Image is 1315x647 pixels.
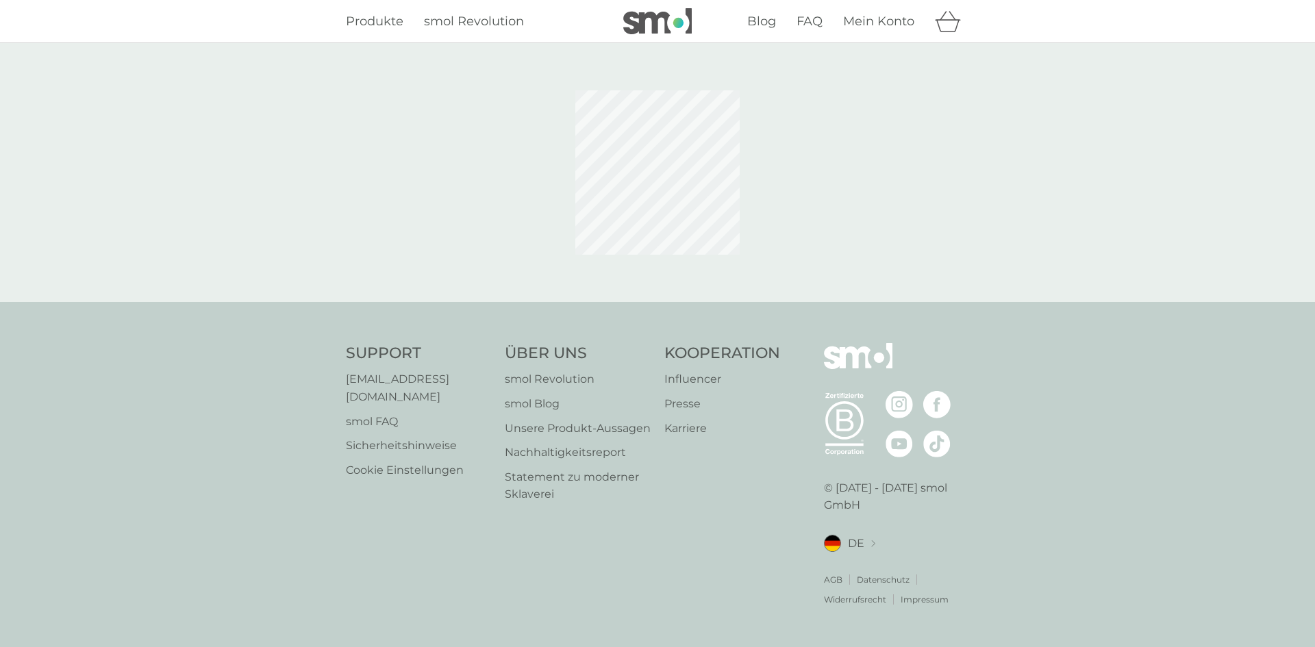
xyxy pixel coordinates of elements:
[346,413,491,431] a: smol FAQ
[901,593,949,606] a: Impressum
[747,14,776,29] span: Blog
[505,395,651,413] a: smol Blog
[664,395,780,413] a: Presse
[505,370,651,388] a: smol Revolution
[848,535,864,553] span: DE
[886,430,913,457] img: besuche die smol YouTube Seite
[843,12,914,31] a: Mein Konto
[623,8,692,34] img: smol
[824,573,842,586] a: AGB
[505,444,651,461] a: Nachhaltigkeitsreport
[871,540,875,548] img: Standort auswählen
[824,535,841,552] img: DE flag
[824,593,886,606] a: Widerrufsrecht
[664,420,780,437] a: Karriere
[797,12,823,31] a: FAQ
[505,343,651,364] h4: Über Uns
[886,391,913,418] img: besuche die smol Instagram Seite
[346,461,491,479] a: Cookie Einstellungen
[346,12,403,31] a: Produkte
[857,573,910,586] a: Datenschutz
[346,343,491,364] h4: Support
[664,370,780,388] a: Influencer
[935,8,969,35] div: Warenkorb
[747,12,776,31] a: Blog
[505,420,651,437] a: Unsere Produkt‑Aussagen
[346,14,403,29] span: Produkte
[346,370,491,405] a: [EMAIL_ADDRESS][DOMAIN_NAME]
[824,343,892,390] img: smol
[424,12,524,31] a: smol Revolution
[923,430,951,457] img: besuche die smol TikTok Seite
[424,14,524,29] span: smol Revolution
[843,14,914,29] span: Mein Konto
[824,479,969,514] p: © [DATE] - [DATE] smol GmbH
[505,468,651,503] a: Statement zu moderner Sklaverei
[346,437,491,455] a: Sicherheitshinweise
[797,14,823,29] span: FAQ
[923,391,951,418] img: besuche die smol Facebook Seite
[664,343,780,364] h4: Kooperation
